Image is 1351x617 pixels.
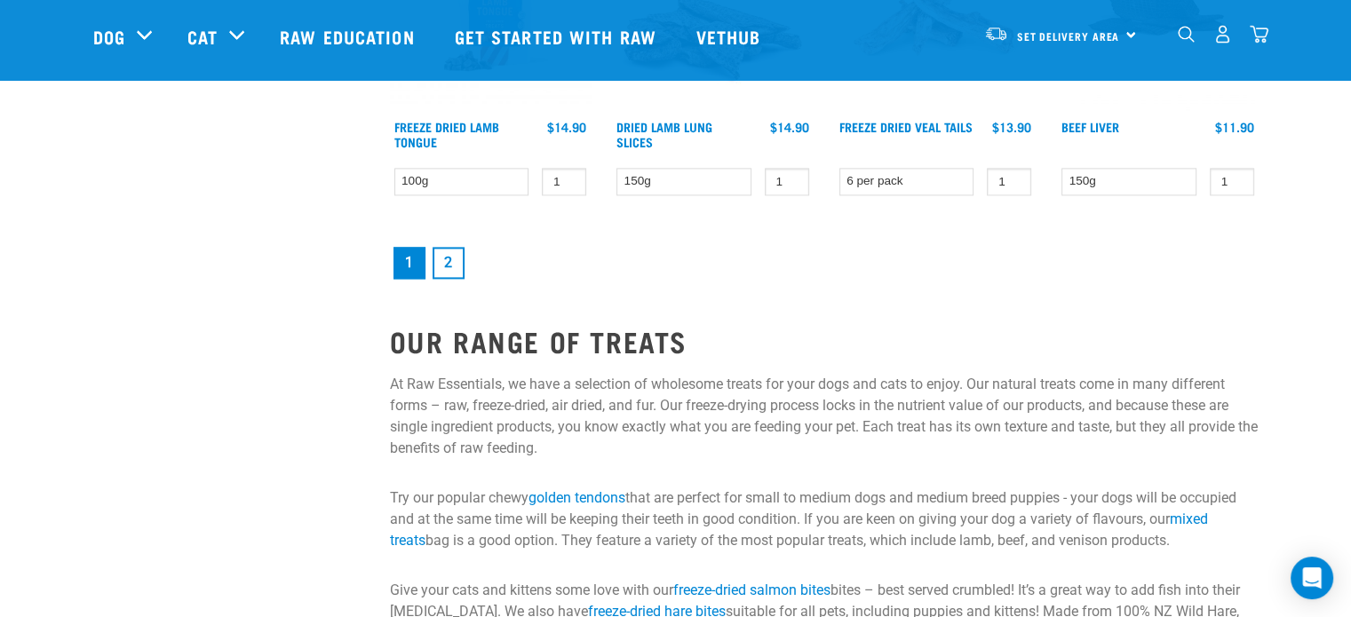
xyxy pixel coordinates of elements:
a: Freeze Dried Veal Tails [839,123,973,130]
img: van-moving.png [984,26,1008,42]
div: $13.90 [992,120,1031,134]
img: user.png [1213,25,1232,44]
h2: OUR RANGE OF TREATS [390,325,1259,357]
span: Set Delivery Area [1017,33,1120,39]
div: $14.90 [547,120,586,134]
a: Goto page 2 [433,247,465,279]
nav: pagination [390,243,1259,282]
a: Get started with Raw [437,1,679,72]
div: $14.90 [770,120,809,134]
p: Try our popular chewy that are perfect for small to medium dogs and medium breed puppies - your d... [390,487,1259,551]
div: $11.90 [1215,120,1254,134]
a: freeze-dried salmon bites [673,581,830,598]
a: Dog [93,23,125,50]
input: 1 [765,168,809,195]
a: Beef Liver [1061,123,1119,130]
input: 1 [542,168,586,195]
img: home-icon-1@2x.png [1178,26,1195,43]
a: Freeze Dried Lamb Tongue [394,123,499,144]
input: 1 [1210,168,1254,195]
input: 1 [987,168,1031,195]
a: Page 1 [393,247,425,279]
a: Dried Lamb Lung Slices [616,123,712,144]
a: mixed treats [390,510,1208,549]
a: Vethub [679,1,783,72]
a: Cat [187,23,218,50]
a: golden tendons [528,489,625,506]
img: home-icon@2x.png [1250,25,1268,44]
a: Raw Education [262,1,436,72]
div: Open Intercom Messenger [1291,557,1333,599]
p: At Raw Essentials, we have a selection of wholesome treats for your dogs and cats to enjoy. Our n... [390,374,1259,459]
